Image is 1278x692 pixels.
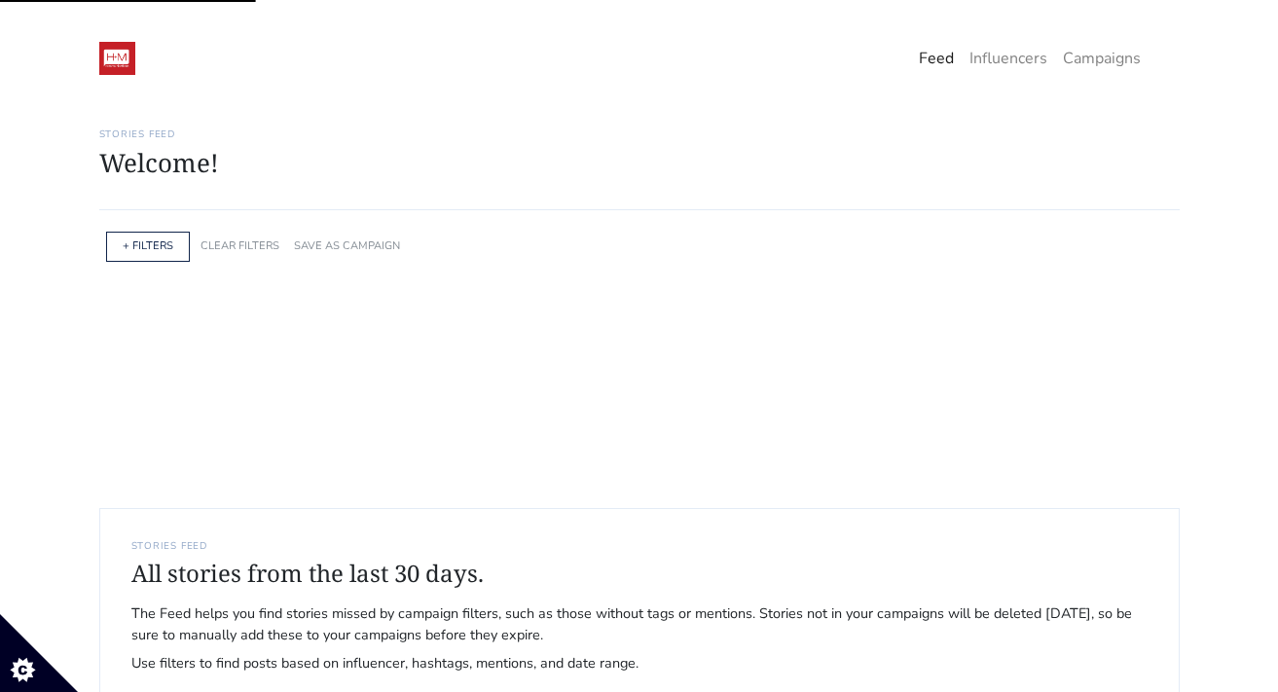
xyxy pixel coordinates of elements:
a: Campaigns [1055,39,1149,78]
h4: All stories from the last 30 days. [131,560,1148,588]
a: Feed [911,39,962,78]
a: CLEAR FILTERS [201,238,279,253]
h6: STORIES FEED [131,540,1148,552]
h1: Welcome! [99,148,1180,178]
span: The Feed helps you find stories missed by campaign filters, such as those without tags or mention... [131,603,1148,645]
a: SAVE AS CAMPAIGN [294,238,400,253]
h6: Stories Feed [99,128,1180,140]
span: Use filters to find posts based on influencer, hashtags, mentions, and date range. [131,653,1148,674]
img: 19:52:48_1547236368 [99,42,135,75]
a: + FILTERS [123,238,173,253]
a: Influencers [962,39,1055,78]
